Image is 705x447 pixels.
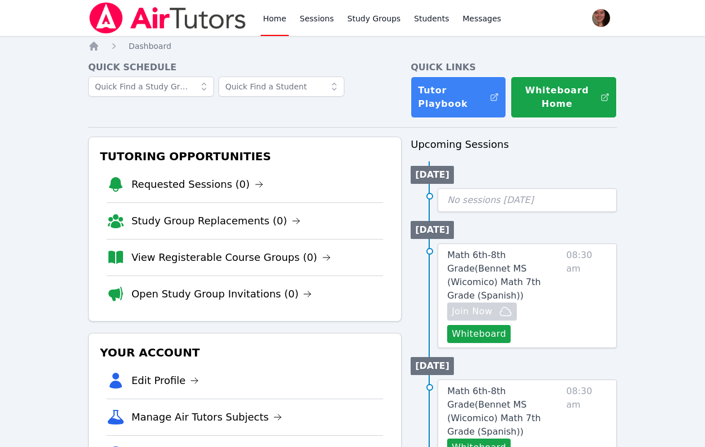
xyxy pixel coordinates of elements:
[452,305,492,318] span: Join Now
[131,373,199,389] a: Edit Profile
[129,40,171,52] a: Dashboard
[411,166,454,184] li: [DATE]
[129,42,171,51] span: Dashboard
[219,76,344,97] input: Quick Find a Student
[447,195,534,205] span: No sessions [DATE]
[131,409,283,425] a: Manage Air Tutors Subjects
[88,2,247,34] img: Air Tutors
[88,61,402,74] h4: Quick Schedule
[131,250,331,265] a: View Registerable Course Groups (0)
[566,249,607,343] span: 08:30 am
[131,213,301,229] a: Study Group Replacements (0)
[511,76,617,118] button: Whiteboard Home
[411,61,617,74] h4: Quick Links
[447,302,517,320] button: Join Now
[88,40,617,52] nav: Breadcrumb
[447,325,511,343] button: Whiteboard
[98,342,392,363] h3: Your Account
[88,76,214,97] input: Quick Find a Study Group
[463,13,502,24] span: Messages
[131,286,312,302] a: Open Study Group Invitations (0)
[447,386,540,437] span: Math 6th-8th Grade ( Bennet MS (Wicomico) Math 7th Grade (Spanish) )
[447,250,540,301] span: Math 6th-8th Grade ( Bennet MS (Wicomico) Math 7th Grade (Spanish) )
[411,357,454,375] li: [DATE]
[98,146,392,166] h3: Tutoring Opportunities
[411,221,454,239] li: [DATE]
[411,137,617,152] h3: Upcoming Sessions
[411,76,506,118] a: Tutor Playbook
[447,385,562,439] a: Math 6th-8th Grade(Bennet MS (Wicomico) Math 7th Grade (Spanish))
[131,177,263,192] a: Requested Sessions (0)
[447,249,562,302] a: Math 6th-8th Grade(Bennet MS (Wicomico) Math 7th Grade (Spanish))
